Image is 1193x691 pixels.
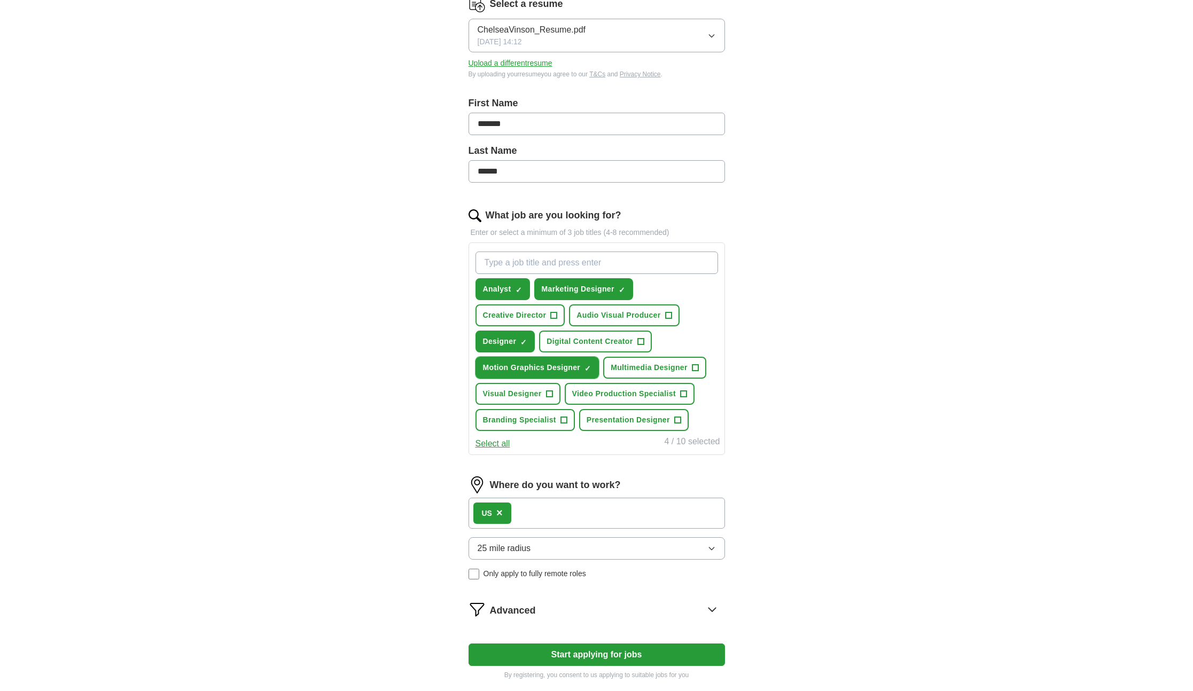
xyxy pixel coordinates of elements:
span: 25 mile radius [478,542,531,555]
button: × [496,505,503,521]
button: Visual Designer [475,383,560,405]
span: Marketing Designer [542,284,614,295]
label: Where do you want to work? [490,478,621,492]
a: Privacy Notice [620,70,661,78]
button: Motion Graphics Designer✓ [475,357,599,379]
span: Only apply to fully remote roles [484,568,586,579]
span: ✓ [619,286,625,294]
button: Designer✓ [475,331,535,352]
span: Multimedia Designer [611,362,688,373]
span: Digital Content Creator [547,336,633,347]
div: By uploading your resume you agree to our and . [469,69,725,79]
button: Branding Specialist [475,409,575,431]
button: ChelseaVinson_Resume.pdf[DATE] 14:12 [469,19,725,52]
span: ✓ [520,338,527,347]
div: 4 / 10 selected [664,435,720,450]
label: What job are you looking for? [486,208,621,223]
span: Branding Specialist [483,414,556,426]
p: By registering, you consent to us applying to suitable jobs for you [469,670,725,680]
img: location.png [469,476,486,493]
a: T&Cs [589,70,605,78]
img: filter [469,601,486,618]
button: Select all [475,437,510,450]
span: Video Production Specialist [572,388,676,399]
button: Marketing Designer✓ [534,278,633,300]
button: Analyst✓ [475,278,530,300]
button: Audio Visual Producer [569,304,679,326]
img: search.png [469,209,481,222]
button: Multimedia Designer [603,357,706,379]
button: 25 mile radius [469,537,725,560]
button: Start applying for jobs [469,643,725,666]
button: Presentation Designer [579,409,689,431]
span: × [496,507,503,519]
input: Type a job title and press enter [475,252,718,274]
span: ChelseaVinson_Resume.pdf [478,23,586,36]
button: Digital Content Creator [539,331,651,352]
span: Visual Designer [483,388,542,399]
div: US [482,508,492,519]
button: Creative Director [475,304,565,326]
span: Creative Director [483,310,547,321]
span: [DATE] 14:12 [478,36,522,48]
span: Advanced [490,603,536,618]
span: Designer [483,336,517,347]
button: Video Production Specialist [565,383,695,405]
button: Upload a differentresume [469,58,552,69]
input: Only apply to fully remote roles [469,569,479,579]
p: Enter or select a minimum of 3 job titles (4-8 recommended) [469,227,725,238]
span: Presentation Designer [587,414,670,426]
span: ✓ [516,286,522,294]
span: ✓ [584,364,591,373]
label: Last Name [469,144,725,158]
span: Motion Graphics Designer [483,362,581,373]
span: Audio Visual Producer [576,310,660,321]
label: First Name [469,96,725,111]
span: Analyst [483,284,511,295]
